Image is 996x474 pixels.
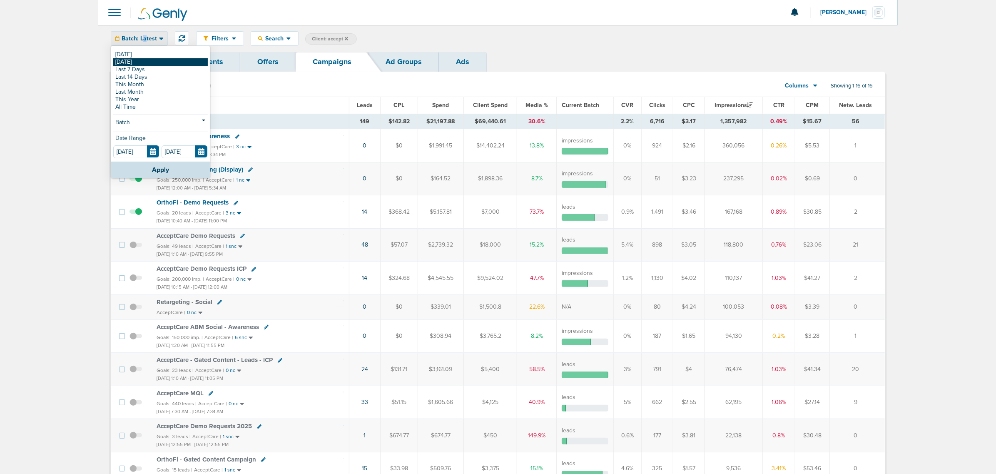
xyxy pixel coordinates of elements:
td: $5.53 [795,129,830,162]
td: 1.03% [762,262,795,294]
small: 3 nc [226,210,235,216]
td: 5% [613,386,642,419]
a: 24 [361,366,368,373]
td: $450 [464,419,517,452]
span: OrthoFi - Gated Content Campaign [157,456,256,463]
small: Goals: 49 leads | [157,243,194,249]
td: 76,474 [705,353,763,386]
small: 0 nc [226,367,235,374]
td: 30.6% [517,114,557,129]
td: 15.2% [517,228,557,261]
div: Date Range [113,135,208,145]
td: $1,898.36 [464,162,517,195]
a: Last 7 Days [113,66,208,73]
td: 898 [642,228,673,261]
a: 0 [363,142,367,149]
small: 3 nc [236,144,246,150]
td: 0.89% [762,195,795,228]
small: [DATE] 10:40 AM - [DATE] 11:00 PM [157,218,227,224]
td: 8.2% [517,319,557,352]
td: $3.39 [795,294,830,319]
span: AcceptCare Demo Requests ICP [157,265,247,272]
a: This Month [113,81,208,88]
td: $41.27 [795,262,830,294]
td: $9,524.02 [464,262,517,294]
td: $674.77 [418,419,464,452]
td: $5,400 [464,353,517,386]
button: Apply [111,162,210,178]
small: AcceptCare | [206,276,234,282]
td: 100,053 [705,294,763,319]
td: 149.9% [517,419,557,452]
a: Batch [113,118,208,128]
td: $4,545.55 [418,262,464,294]
td: $164.52 [418,162,464,195]
a: Ads [439,52,486,72]
span: Leads [357,102,373,109]
td: 237,295 [705,162,763,195]
td: 80 [642,294,673,319]
span: CPC [683,102,695,109]
td: $0.69 [795,162,830,195]
td: $131.71 [380,353,418,386]
td: 1.03% [762,353,795,386]
span: Showing 1-16 of 16 [831,82,873,90]
span: Client: accept [312,35,348,42]
td: $18,000 [464,228,517,261]
td: 0.76% [762,228,795,261]
small: AcceptCare | [204,334,233,340]
small: AcceptCare | [206,144,234,150]
small: Goals: 250,000 imp. | [157,177,204,183]
a: 0 [363,303,367,310]
span: N/A [562,303,571,310]
span: Netw. Leads [839,102,872,109]
td: $3.23 [673,162,705,195]
td: 118,800 [705,228,763,261]
a: 14 [362,208,368,215]
td: 110,137 [705,262,763,294]
td: $51.15 [380,386,418,419]
small: 1 snc [223,434,234,440]
small: AcceptCare | [195,367,224,373]
td: 62,195 [705,386,763,419]
span: AcceptCare Demo Requests 2025 [157,422,252,430]
td: 3% [613,353,642,386]
td: $27.14 [795,386,830,419]
a: Clients [182,52,240,72]
label: leads [562,236,575,244]
span: Retargeting - Social [157,298,212,306]
td: $3,161.09 [418,353,464,386]
span: CPL [393,102,404,109]
a: Campaigns [296,52,369,72]
td: 1.06% [762,386,795,419]
span: AcceptCare - Gated Content - Leads - ICP [157,356,273,364]
a: Last Month [113,88,208,96]
td: 2 [830,195,885,228]
small: [DATE] 12:00 AM - [DATE] 5:34 AM [157,185,226,191]
a: Last 14 Days [113,73,208,81]
label: impressions [562,269,593,277]
td: 1 [830,319,885,352]
span: Clicks [649,102,665,109]
span: Current Batch [562,102,599,109]
td: $324.68 [380,262,418,294]
small: [DATE] 1:10 AM - [DATE] 9:55 PM [157,252,223,257]
small: [DATE] 1:10 AM - [DATE] 11:05 PM [157,376,223,381]
td: 22.6% [517,294,557,319]
small: Goals: 200,000 imp. | [157,276,204,282]
span: Client Spend [473,102,508,109]
td: 0.49% [762,114,795,129]
td: $3.05 [673,228,705,261]
td: 58.5% [517,353,557,386]
span: AcceptCare MQL [157,389,204,397]
small: Goals: 23 leads | [157,367,194,374]
img: Genly [138,8,187,21]
small: 1 nc [236,177,244,183]
a: 15 [362,465,368,472]
a: 33 [361,399,368,406]
td: $69,440.61 [464,114,517,129]
span: Filters [208,35,232,42]
td: $23.06 [795,228,830,261]
td: $1,991.45 [418,129,464,162]
td: 21 [830,228,885,261]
